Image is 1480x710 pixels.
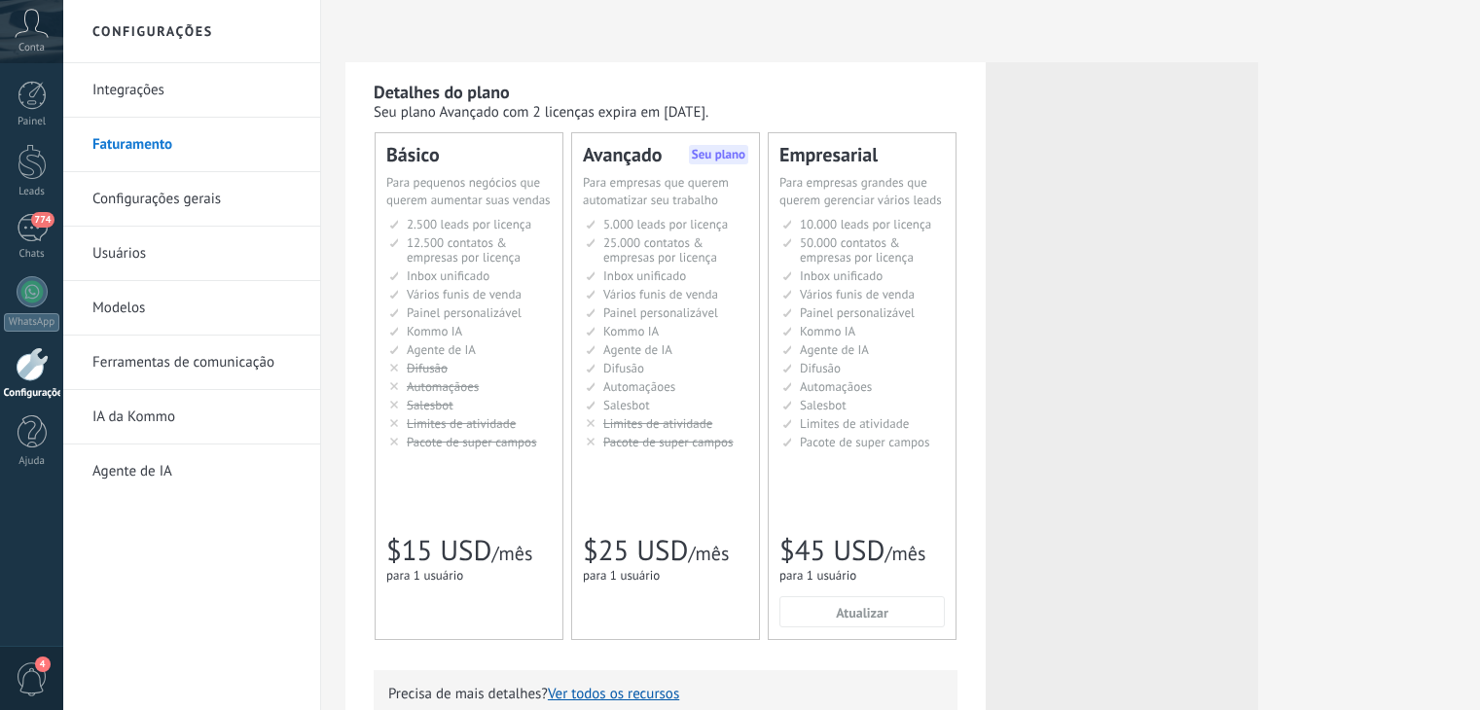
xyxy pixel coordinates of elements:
[63,227,320,281] li: Usuários
[63,63,320,118] li: Integrações
[800,267,883,284] span: Inbox unificado
[4,248,60,261] div: Chats
[800,216,931,232] span: 10.000 leads por licença
[92,227,301,281] a: Usuários
[63,118,320,172] li: Faturamento
[800,434,930,450] span: Pacote de super campos
[31,212,54,228] span: 774
[4,387,60,400] div: Configurações
[779,567,856,584] span: para 1 usuário
[800,234,914,266] span: 50.000 contatos & empresas por licença
[92,63,301,118] a: Integrações
[800,304,915,321] span: Painel personalizável
[548,685,679,703] button: Ver todos os recursos
[35,657,51,672] span: 4
[4,186,60,198] div: Leads
[92,118,301,172] a: Faturamento
[374,103,957,122] div: Seu plano Avançado com 2 licenças expira em [DATE].
[779,145,945,164] div: Empresarial
[18,42,45,54] span: Conta
[388,685,943,703] p: Precisa de mais detalhes?
[63,444,320,498] li: Agente de IA
[4,313,59,332] div: WhatsApp
[374,81,510,103] b: Detalhes do plano
[800,360,841,376] span: Difusão
[92,172,301,227] a: Configurações gerais
[63,390,320,444] li: IA da Kommo
[4,455,60,468] div: Ajuda
[800,286,915,302] span: Vários funis de venda
[800,323,855,339] span: Kommo IA
[836,606,888,620] span: Atualizar
[884,541,925,566] span: /mês
[63,281,320,336] li: Modelos
[92,281,301,336] a: Modelos
[800,378,872,395] span: Automaçãoes
[779,532,884,569] span: $45 USD
[92,336,301,390] a: Ferramentas de comunicação
[92,444,301,499] a: Agente de IA
[779,596,945,627] button: Atualizar
[4,116,60,128] div: Painel
[800,397,847,413] span: Salesbot
[63,172,320,227] li: Configurações gerais
[800,415,909,432] span: Limites de atividade
[63,336,320,390] li: Ferramentas de comunicação
[800,341,869,358] span: Agente de IA
[779,174,942,208] span: Para empresas grandes que querem gerenciar vários leads
[92,390,301,444] a: IA da Kommo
